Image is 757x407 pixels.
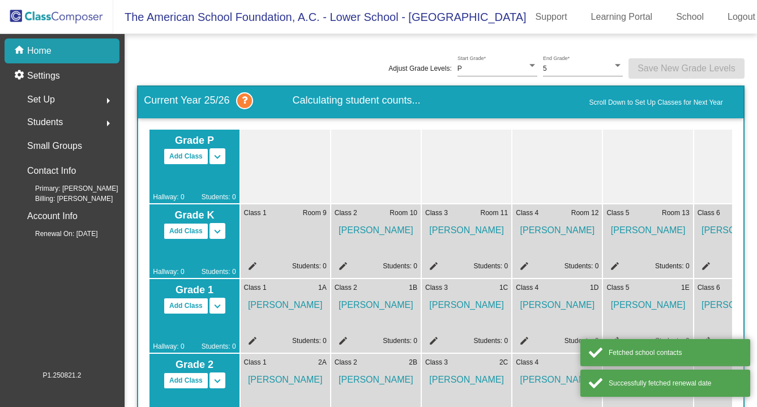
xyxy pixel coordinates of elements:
span: Class 4 [516,357,538,367]
span: Room 13 [662,208,690,218]
mat-icon: arrow_right [101,94,115,108]
a: Students: 0 [564,337,599,345]
a: School [667,8,713,26]
span: Class 4 [516,208,538,218]
span: Hallway: 0 [153,341,184,352]
mat-icon: edit [698,261,711,275]
button: Add Class [164,223,208,239]
span: 2A [318,357,327,367]
span: Class 6 [698,208,720,218]
mat-icon: edit [425,261,439,275]
span: P [457,65,462,72]
span: Class 5 [606,282,629,293]
div: Fetched school contacts [609,348,742,358]
div: Successfully fetched renewal date [609,378,742,388]
a: Students: 0 [655,337,690,345]
span: [PERSON_NAME] [425,218,508,237]
span: [PERSON_NAME] [606,218,689,237]
span: Class 5 [606,208,629,218]
a: Students: 0 [383,262,417,270]
span: Students: 0 [202,341,236,352]
span: Class 6 [698,282,720,293]
span: Class 2 [335,357,357,367]
span: Save New Grade Levels [638,63,735,73]
a: Students: 0 [655,262,690,270]
mat-icon: edit [698,336,711,349]
span: [PERSON_NAME] [606,293,689,312]
a: Students: 0 [474,262,508,270]
p: Settings [27,69,60,83]
mat-icon: edit [335,261,348,275]
span: Room 12 [571,208,599,218]
span: [PERSON_NAME] [335,367,417,387]
span: 1C [499,282,508,293]
span: Hallway: 0 [153,192,184,202]
span: Grade K [153,208,236,223]
span: 5 [543,65,547,72]
span: Class 1 [244,282,267,293]
span: [PERSON_NAME] [425,367,508,387]
p: Home [27,44,52,58]
mat-icon: edit [516,336,529,349]
p: Account Info [27,208,78,224]
span: The American School Foundation, A.C. - Lower School - [GEOGRAPHIC_DATA] [113,8,527,26]
span: Renewal On: [DATE] [17,229,97,239]
span: 2C [499,357,508,367]
mat-icon: edit [244,261,258,275]
span: Class 3 [425,357,448,367]
span: Room 9 [303,208,327,218]
span: [PERSON_NAME] [516,218,598,237]
mat-icon: edit [425,336,439,349]
span: Current Year 25/26 [144,92,292,109]
span: Class 1 [244,357,267,367]
span: Class 3 [425,208,448,218]
a: Students: 0 [292,262,327,270]
mat-icon: edit [244,336,258,349]
span: [PERSON_NAME] [335,218,417,237]
span: Class 1 [244,208,267,218]
a: Learning Portal [582,8,662,26]
span: Class 3 [425,282,448,293]
a: Students: 0 [474,337,508,345]
span: Primary: [PERSON_NAME] [17,183,118,194]
button: Add Class [164,372,208,389]
mat-icon: arrow_right [101,117,115,130]
span: Billing: [PERSON_NAME] [17,194,113,204]
span: [PERSON_NAME] [244,293,327,312]
span: [PERSON_NAME] [244,367,327,387]
button: Save New Grade Levels [628,58,745,79]
button: Add Class [164,298,208,314]
button: Add Class [164,148,208,165]
a: Scroll Down to Set Up Classes for Next Year [589,97,738,108]
a: Students: 0 [564,262,599,270]
span: Hallway: 0 [153,267,184,277]
a: Support [527,8,576,26]
span: [PERSON_NAME] [516,367,598,387]
mat-icon: keyboard_arrow_down [211,299,224,313]
p: Contact Info [27,163,76,179]
span: 1B [409,282,417,293]
mat-icon: edit [516,261,529,275]
mat-icon: home [14,44,27,58]
span: 1E [681,282,690,293]
span: [PERSON_NAME] [425,293,508,312]
span: [PERSON_NAME] [606,367,689,387]
span: Grade 1 [153,282,236,298]
span: Class 4 [516,282,538,293]
span: Class 2 [335,282,357,293]
mat-icon: edit [335,336,348,349]
span: Room 10 [390,208,417,218]
span: Students: 0 [202,267,236,277]
span: Adjust Grade Levels: [388,63,451,74]
span: Grade 2 [153,357,236,372]
span: Students [27,114,63,130]
mat-icon: edit [606,261,620,275]
span: 1D [590,282,598,293]
span: [PERSON_NAME] [335,293,417,312]
span: Grade P [153,133,236,148]
p: Small Groups [27,138,82,154]
mat-icon: settings [14,69,27,83]
span: Students: 0 [202,192,236,202]
span: 1A [318,282,327,293]
a: Students: 0 [292,337,327,345]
